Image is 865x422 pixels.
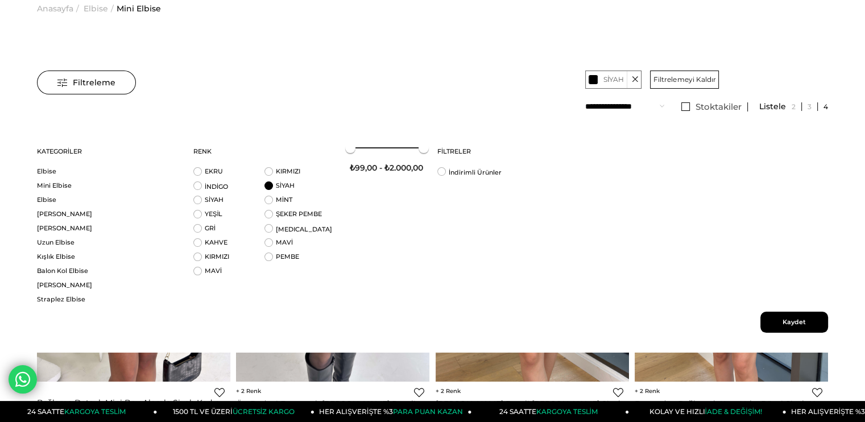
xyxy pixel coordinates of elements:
[437,167,508,181] li: İndirimli Ürünler
[37,224,179,233] a: [PERSON_NAME]
[449,168,502,176] a: İndirimli Ürünler
[264,196,336,210] li: MİNT
[276,196,292,204] a: MİNT
[276,210,322,218] a: ŞEKER PEMBE
[37,136,179,167] a: Kategoriler
[264,167,336,181] li: KIRMIZI
[651,71,718,88] a: Filtrelemeyi Kaldır
[760,312,828,333] span: Kaydet
[676,102,748,111] a: Stoktakiler
[37,181,179,190] a: Mini Elbise
[264,181,336,196] li: SİYAH
[696,101,742,112] span: Stoktakiler
[57,71,115,94] span: Filtreleme
[414,387,424,398] a: Favorilere Ekle
[276,253,299,260] a: PEMBE
[613,387,623,398] a: Favorilere Ekle
[37,398,230,408] a: Bağlama Detaylı Mini Boy Alemla Siyah Kadın elbise 26K075
[276,181,295,189] a: SİYAH
[37,253,179,261] a: Kışlık Elbise
[264,253,336,267] li: PEMBE
[193,224,264,238] li: GRİ
[193,253,264,267] li: KIRMIZI
[193,181,264,196] li: İNDİGO
[437,136,580,167] a: Filtreler
[205,267,222,275] a: MAVİ
[653,71,715,88] span: Filtrelemeyi Kaldır
[205,183,228,191] a: İNDİGO
[635,399,828,409] a: Boyundan Bağlamalı Kare Yaka Börni Siyah Kadın Mini Elbise 25Y470
[205,167,223,175] a: EKRU
[236,387,261,395] span: 2
[603,73,624,86] span: SİYAH
[214,387,225,398] a: Favorilere Ekle
[37,238,179,247] a: Uzun Elbise
[436,387,461,395] span: 2
[393,407,463,416] span: PARA PUAN KAZAN
[635,387,660,395] span: 2
[37,196,179,204] a: Elbise
[236,399,429,409] a: Ön Bedeni Fermuarlı [PERSON_NAME] Pensli Mini Angelice Siyah Kadın Elbise 26K006
[205,196,224,204] a: SİYAH
[472,401,630,422] a: 24 SAATTEKARGOYA TESLİM
[37,281,179,289] a: [PERSON_NAME]
[205,224,216,232] a: GRİ
[276,167,300,175] a: KIRMIZI
[37,167,179,176] a: Elbise
[264,224,336,238] li: BEYAZ
[193,196,264,210] li: SİYAH
[205,253,229,260] a: KIRMIZI
[193,210,264,224] li: YEŞİL
[205,210,222,218] a: YEŞİL
[812,387,822,398] a: Favorilere Ekle
[350,160,423,173] div: ₺99,00 - ₺2.000,00
[193,267,264,281] li: MAVİ
[536,407,597,416] span: KARGOYA TESLİM
[64,407,126,416] span: KARGOYA TESLİM
[436,399,629,409] a: [PERSON_NAME] Pensli [PERSON_NAME] Siyah Kadın Elbise 25Y538
[205,238,227,246] a: KAHVE
[193,238,264,253] li: KAHVE
[276,238,293,246] a: MAVİ
[193,136,336,167] a: Renk
[193,167,264,181] li: EKRU
[233,407,295,416] span: ÜCRETSİZ KARGO
[629,401,787,422] a: KOLAY VE HIZLIİADE & DEĞİŞİM!
[705,407,761,416] span: İADE & DEĞİŞİM!
[37,295,179,304] a: Straplez Elbise
[314,401,472,422] a: HER ALIŞVERİŞTE %3PARA PUAN KAZAN
[264,210,336,224] li: ŞEKER PEMBE
[264,238,336,253] li: MAVİ
[158,401,315,422] a: 1500 TL VE ÜZERİÜCRETSİZ KARGO
[276,225,332,233] a: [MEDICAL_DATA]
[37,210,179,218] a: [PERSON_NAME]
[37,267,179,275] a: Balon Kol Elbise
